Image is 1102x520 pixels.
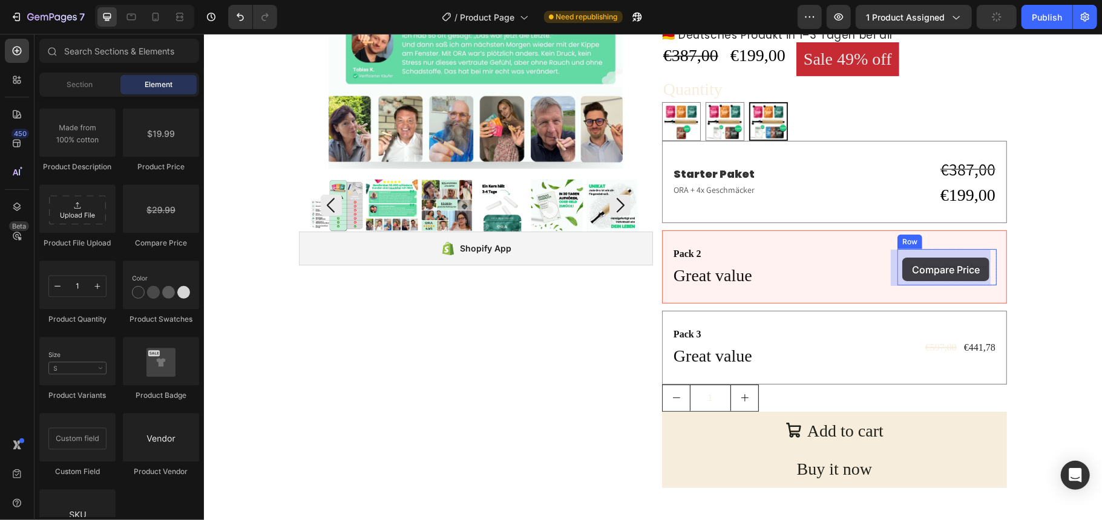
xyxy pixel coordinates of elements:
div: Publish [1032,11,1062,24]
div: Custom Field [39,466,116,477]
button: 7 [5,5,90,29]
div: Undo/Redo [228,5,277,29]
span: 1 product assigned [866,11,945,24]
div: Product Vendor [123,466,199,477]
input: Search Sections & Elements [39,39,199,63]
div: Open Intercom Messenger [1061,461,1090,490]
span: / [455,11,458,24]
p: 7 [79,10,85,24]
span: Section [67,79,93,90]
div: Beta [9,221,29,231]
span: Element [145,79,172,90]
div: Product Quantity [39,314,116,325]
div: Product Swatches [123,314,199,325]
button: Publish [1022,5,1072,29]
div: Product Variants [39,390,116,401]
div: 450 [11,129,29,138]
button: 1 product assigned [856,5,972,29]
div: Product Price [123,161,199,172]
div: Product Badge [123,390,199,401]
span: Need republishing [556,11,618,22]
span: Product Page [461,11,515,24]
div: Product File Upload [39,238,116,249]
div: Compare Price [123,238,199,249]
iframe: To enrich screen reader interactions, please activate Accessibility in Grammarly extension settings [204,34,1102,520]
div: Product Description [39,161,116,172]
